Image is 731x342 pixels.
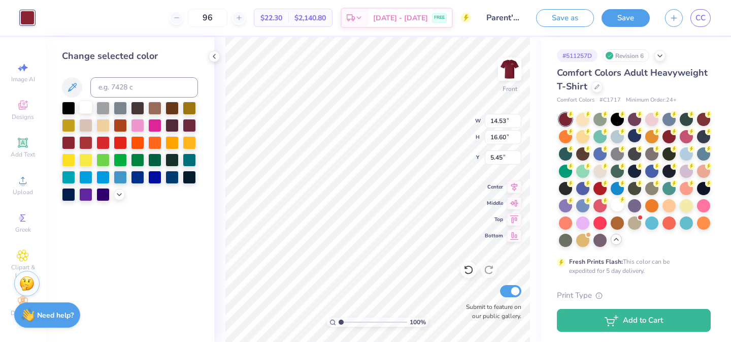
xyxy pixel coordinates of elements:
[695,12,706,24] span: CC
[11,75,35,83] span: Image AI
[260,13,282,23] span: $22.30
[500,59,520,79] img: Front
[557,309,711,332] button: Add to Cart
[5,263,41,279] span: Clipart & logos
[90,77,198,98] input: e.g. 7428 c
[37,310,74,320] strong: Need help?
[485,200,503,207] span: Middle
[569,257,694,275] div: This color can be expedited for 5 day delivery.
[12,113,34,121] span: Designs
[410,318,426,327] span: 100 %
[626,96,677,105] span: Minimum Order: 24 +
[603,49,649,62] div: Revision 6
[188,9,227,27] input: – –
[373,13,428,23] span: [DATE] - [DATE]
[690,9,711,27] a: CC
[13,188,33,196] span: Upload
[485,216,503,223] span: Top
[485,183,503,191] span: Center
[11,150,35,159] span: Add Text
[557,67,708,92] span: Comfort Colors Adult Heavyweight T-Shirt
[62,49,198,63] div: Change selected color
[503,84,517,94] div: Front
[569,258,623,266] strong: Fresh Prints Flash:
[460,302,521,321] label: Submit to feature on our public gallery.
[294,13,326,23] span: $2,140.80
[15,226,31,234] span: Greek
[557,290,711,301] div: Print Type
[600,96,621,105] span: # C1717
[557,49,597,62] div: # 511257D
[602,9,650,27] button: Save
[536,9,594,27] button: Save as
[11,309,35,317] span: Decorate
[479,8,528,28] input: Untitled Design
[485,232,503,239] span: Bottom
[557,96,594,105] span: Comfort Colors
[434,14,445,21] span: FREE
